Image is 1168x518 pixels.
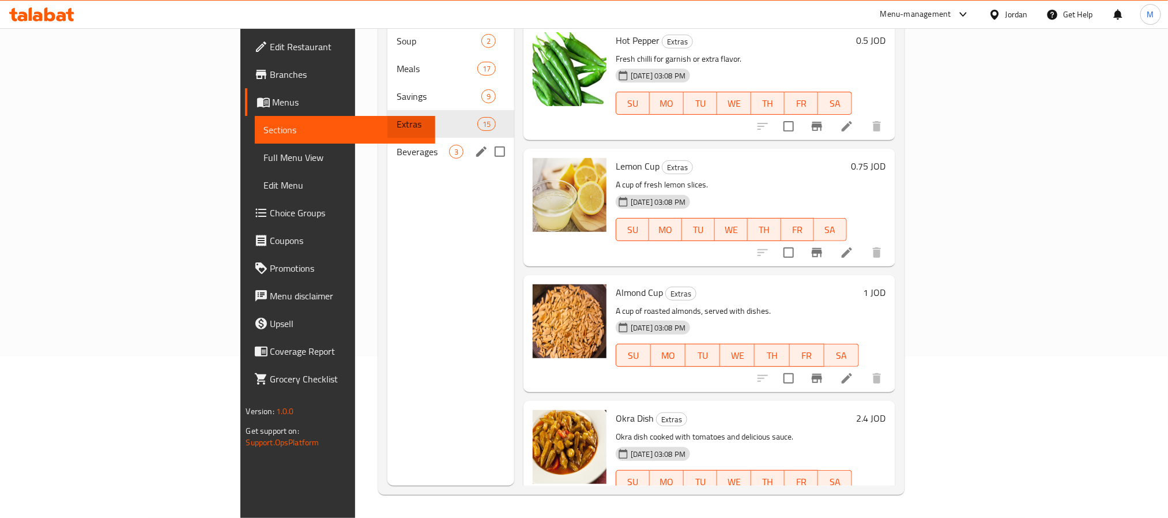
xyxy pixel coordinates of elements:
[481,89,496,103] div: items
[840,119,854,133] a: Edit menu item
[717,470,751,493] button: WE
[662,35,693,48] div: Extras
[245,33,435,61] a: Edit Restaurant
[650,92,683,115] button: MO
[863,365,891,392] button: delete
[481,34,496,48] div: items
[880,7,951,21] div: Menu-management
[789,474,813,490] span: FR
[840,371,854,385] a: Edit menu item
[823,95,847,112] span: SA
[270,67,426,81] span: Branches
[270,344,426,358] span: Coverage Report
[863,239,891,266] button: delete
[245,227,435,254] a: Coupons
[688,474,713,490] span: TU
[650,470,683,493] button: MO
[387,27,514,55] div: Soup2
[616,178,847,192] p: A cup of fresh lemon slices.
[477,62,496,76] div: items
[818,470,851,493] button: SA
[803,112,831,140] button: Branch-specific-item
[277,404,295,419] span: 1.0.0
[690,347,715,364] span: TU
[803,239,831,266] button: Branch-specific-item
[616,32,660,49] span: Hot Pepper
[626,322,690,333] span: [DATE] 03:08 PM
[264,178,426,192] span: Edit Menu
[397,34,481,48] span: Soup
[857,410,886,426] h6: 2.4 JOD
[245,88,435,116] a: Menus
[621,95,645,112] span: SU
[270,372,426,386] span: Grocery Checklist
[482,36,495,47] span: 2
[722,474,746,490] span: WE
[245,282,435,310] a: Menu disclaimer
[397,62,477,76] span: Meals
[616,218,649,241] button: SU
[654,95,679,112] span: MO
[397,117,477,131] div: Extras
[715,218,748,241] button: WE
[785,92,818,115] button: FR
[533,284,606,358] img: Almond Cup
[246,423,299,438] span: Get support on:
[651,344,685,367] button: MO
[665,287,696,301] div: Extras
[449,145,464,159] div: items
[759,347,785,364] span: TH
[616,284,663,301] span: Almond Cup
[245,199,435,227] a: Choice Groups
[477,117,496,131] div: items
[270,40,426,54] span: Edit Restaurant
[255,116,435,144] a: Sections
[270,317,426,331] span: Upsell
[656,412,687,426] div: Extras
[387,110,514,138] div: Extras15
[616,92,650,115] button: SU
[785,470,818,493] button: FR
[245,61,435,88] a: Branches
[654,222,677,238] span: MO
[616,304,859,318] p: A cup of roasted almonds, served with dishes.
[824,344,859,367] button: SA
[616,470,650,493] button: SU
[245,310,435,337] a: Upsell
[684,470,717,493] button: TU
[270,261,426,275] span: Promotions
[621,347,646,364] span: SU
[685,344,720,367] button: TU
[478,63,495,74] span: 17
[533,410,606,484] img: Okra Dish
[794,347,820,364] span: FR
[450,147,463,157] span: 3
[666,287,696,301] span: Extras
[851,158,886,174] h6: 0.75 JOD
[789,95,813,112] span: FR
[748,218,781,241] button: TH
[473,143,490,160] button: edit
[1005,8,1028,21] div: Jordan
[1147,8,1154,21] span: M
[246,404,274,419] span: Version:
[662,161,692,174] span: Extras
[786,222,809,238] span: FR
[616,157,660,175] span: Lemon Cup
[621,222,645,238] span: SU
[719,222,743,238] span: WE
[478,119,495,130] span: 15
[397,89,481,103] span: Savings
[533,158,606,232] img: Lemon Cup
[755,344,789,367] button: TH
[255,144,435,171] a: Full Menu View
[687,222,710,238] span: TU
[756,474,780,490] span: TH
[823,474,847,490] span: SA
[777,366,801,391] span: Select to update
[270,234,426,247] span: Coupons
[649,218,682,241] button: MO
[387,22,514,170] nav: Menu sections
[682,218,715,241] button: TU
